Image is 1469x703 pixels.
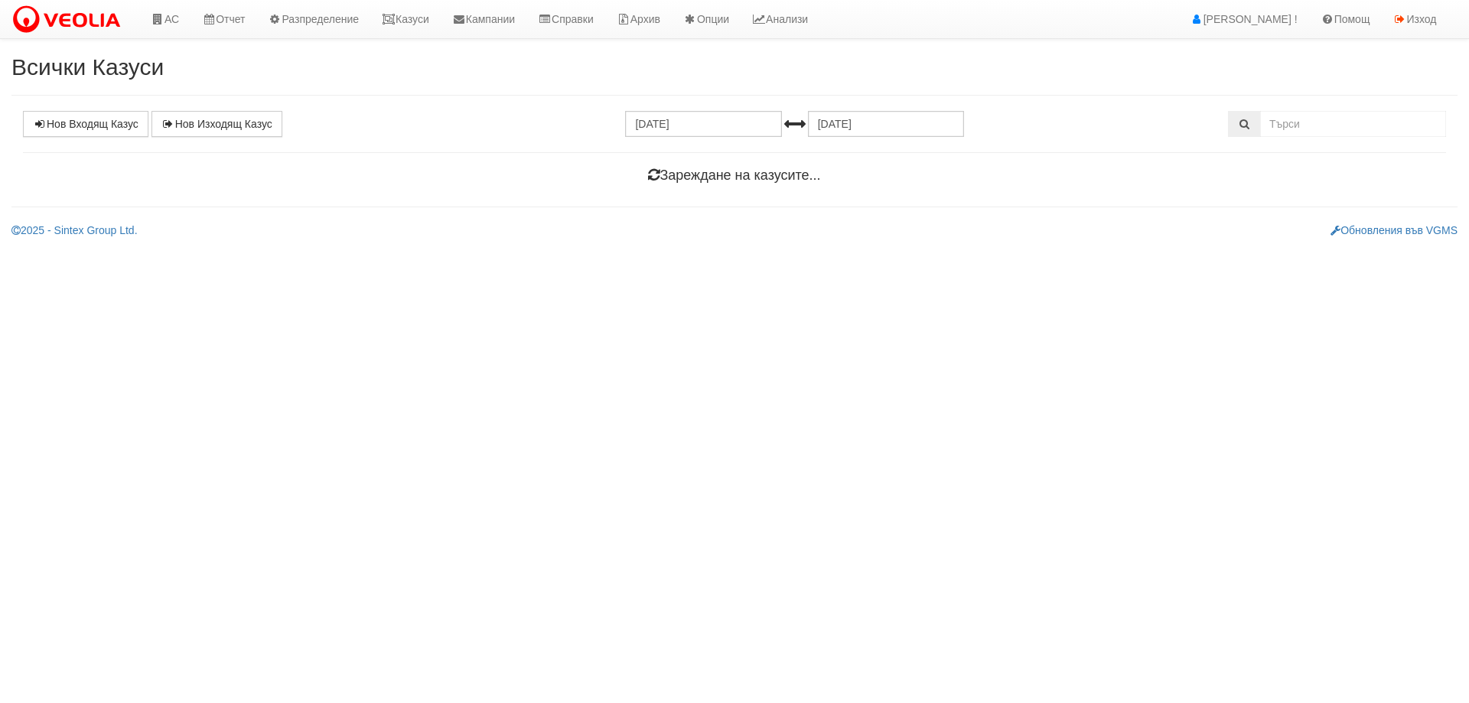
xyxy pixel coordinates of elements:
[11,54,1458,80] h2: Всички Казуси
[11,4,128,36] img: VeoliaLogo.png
[23,111,148,137] a: Нов Входящ Казус
[11,224,138,236] a: 2025 - Sintex Group Ltd.
[1260,111,1446,137] input: Търсене по Идентификатор, Бл/Вх/Ап, Тип, Описание, Моб. Номер, Имейл, Файл, Коментар,
[23,168,1446,184] h4: Зареждане на казусите...
[151,111,282,137] a: Нов Изходящ Казус
[1331,224,1458,236] a: Обновления във VGMS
